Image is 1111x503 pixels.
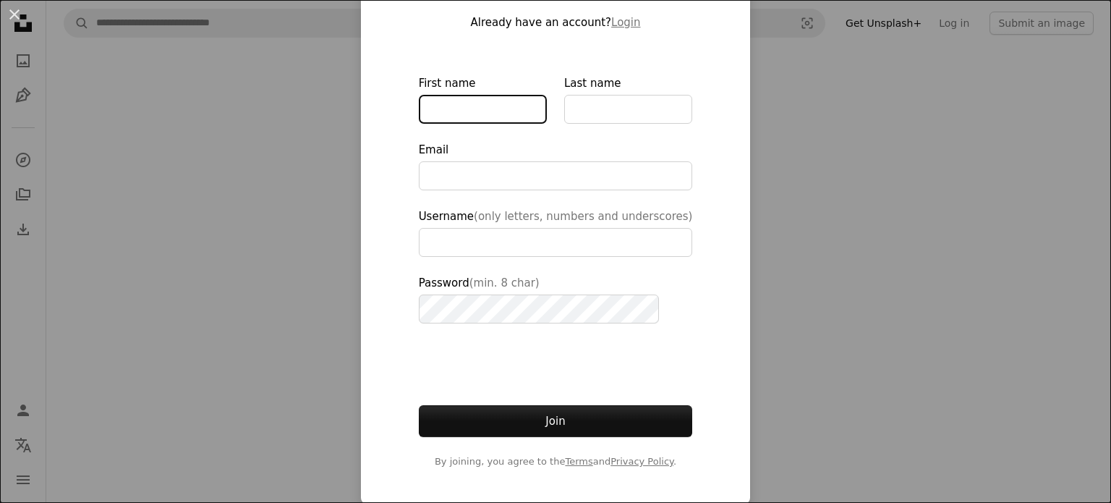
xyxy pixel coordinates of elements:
label: Last name [564,75,692,124]
input: Last name [564,95,692,124]
span: By joining, you agree to the and . [419,455,693,469]
label: Password [419,274,693,324]
span: (min. 8 char) [469,276,540,289]
a: Terms [565,456,592,467]
p: Already have an account? [419,14,693,31]
span: (only letters, numbers and underscores) [474,210,692,223]
input: Username(only letters, numbers and underscores) [419,228,693,257]
button: Login [611,14,640,31]
button: Join [419,405,693,437]
input: First name [419,95,547,124]
input: Password(min. 8 char) [419,295,659,324]
input: Email [419,161,693,190]
label: Email [419,141,693,190]
label: Username [419,208,693,257]
a: Privacy Policy [610,456,673,467]
label: First name [419,75,547,124]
